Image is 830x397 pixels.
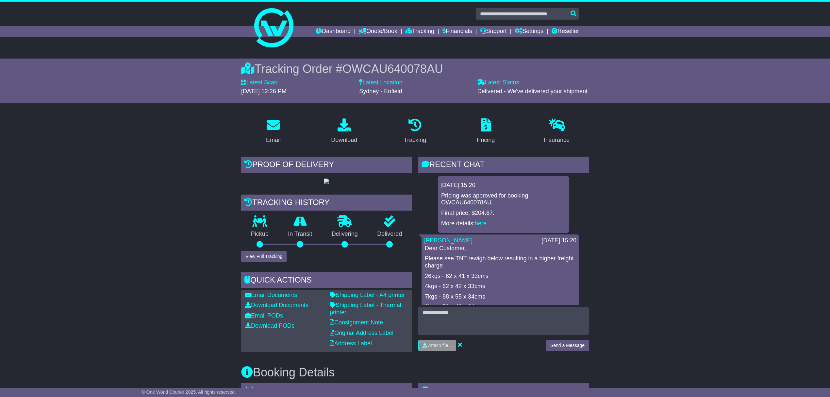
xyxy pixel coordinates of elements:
[266,136,281,145] div: Email
[442,26,472,37] a: Financials
[552,26,579,37] a: Reseller
[418,157,589,174] div: RECENT CHAT
[322,231,368,238] p: Delivering
[515,26,543,37] a: Settings
[359,79,402,86] label: Latest Location
[241,79,277,86] label: Latest Scan
[477,88,588,95] span: Delivered - We've delivered your shipment
[262,116,285,147] a: Email
[324,179,329,184] img: GetPodImage
[241,272,412,290] div: Quick Actions
[330,330,393,336] a: Original Address Label
[241,88,287,95] span: [DATE] 12:26 PM
[440,182,567,189] div: [DATE] 15:20
[425,283,576,290] p: 4kgs - 62 x 42 x 33cms
[359,88,402,95] span: Sydney - Enfield
[424,237,473,244] a: [PERSON_NAME]
[441,192,566,206] p: Pricing was approved for booking OWCAU640078AU.
[245,322,294,329] a: Download PODs
[241,157,412,174] div: Proof of Delivery
[342,62,443,76] span: OWCAU640078AU
[327,116,361,147] a: Download
[331,136,357,145] div: Download
[330,319,383,326] a: Consignment Note
[245,302,308,308] a: Download Documents
[241,62,589,76] div: Tracking Order #
[400,116,430,147] a: Tracking
[546,340,589,351] button: Send a Message
[473,116,499,147] a: Pricing
[241,195,412,212] div: Tracking history
[404,136,426,145] div: Tracking
[425,303,576,311] p: 3kgs - 70 x 42 x 34cms
[278,231,322,238] p: In Transit
[544,136,570,145] div: Insurance
[477,79,519,86] label: Latest Status
[330,340,372,347] a: Address Label
[539,116,574,147] a: Insurance
[141,389,236,395] span: © One World Courier 2025. All rights reserved.
[425,273,576,280] p: 26kgs - 62 x 41 x 33cms
[330,302,401,316] a: Shipping Label - Thermal printer
[316,26,351,37] a: Dashboard
[480,26,506,37] a: Support
[241,251,287,262] button: View Full Tracking
[330,292,405,298] a: Shipping Label - A4 printer
[406,26,434,37] a: Tracking
[477,136,495,145] div: Pricing
[241,366,589,379] h3: Booking Details
[368,231,412,238] p: Delivered
[245,292,297,298] a: Email Documents
[245,312,283,319] a: Email PODs
[441,210,566,217] p: Final price: $204.67.
[241,231,278,238] p: Pickup
[425,255,576,269] p: Please see TNT rewigh below resulting in a higher freight charge
[441,220,566,227] p: More details: .
[425,245,576,252] p: Dear Customer,
[359,26,397,37] a: Quote/Book
[541,237,576,244] div: [DATE] 15:20
[425,293,576,301] p: 7kgs - 88 x 55 x 34cms
[475,220,487,227] a: here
